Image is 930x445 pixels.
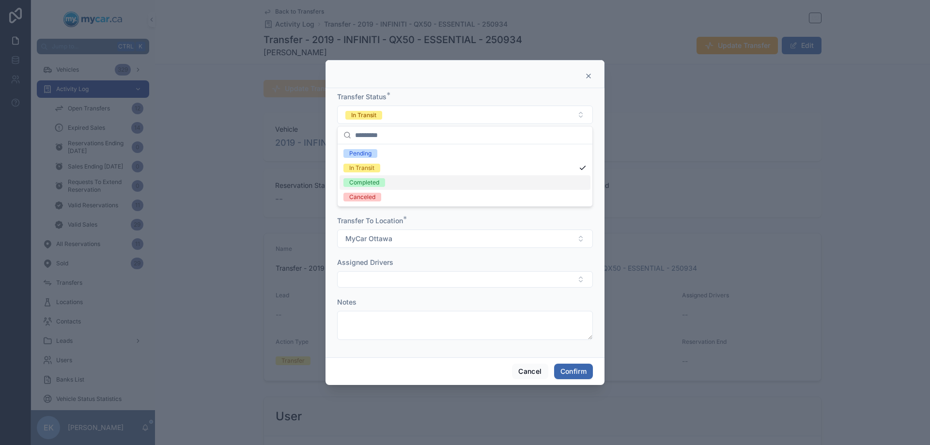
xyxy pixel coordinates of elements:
[349,149,372,158] div: Pending
[337,298,356,306] span: Notes
[337,271,593,288] button: Select Button
[349,193,375,201] div: Canceled
[554,364,593,379] button: Confirm
[337,216,403,225] span: Transfer To Location
[345,234,392,244] span: MyCar Ottawa
[337,258,393,266] span: Assigned Drivers
[337,230,593,248] button: Select Button
[351,111,376,120] div: In Transit
[338,144,592,206] div: Suggestions
[337,106,593,124] button: Select Button
[337,92,387,101] span: Transfer Status
[349,164,374,172] div: In Transit
[349,178,379,187] div: Completed
[512,364,548,379] button: Cancel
